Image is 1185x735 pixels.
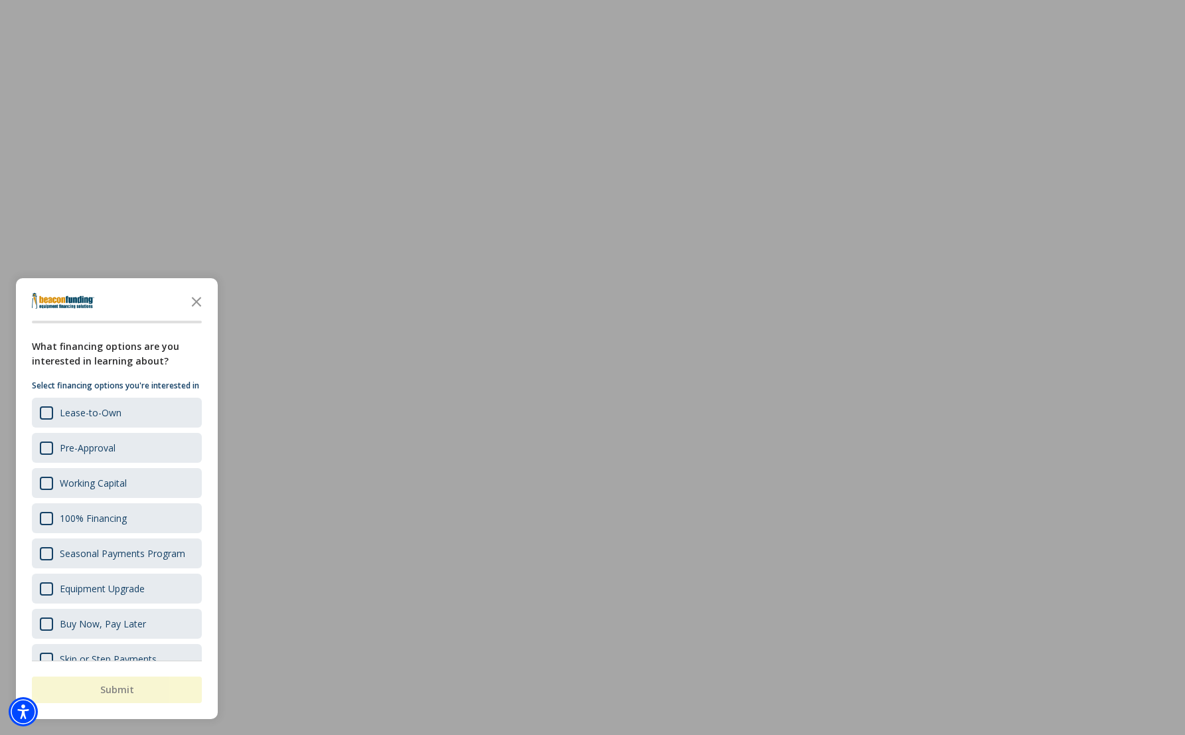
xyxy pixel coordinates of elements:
div: What financing options are you interested in learning about? [32,339,202,368]
img: Company logo [32,293,94,309]
div: Lease-to-Own [32,398,202,428]
button: Submit [32,677,202,703]
div: Survey [16,278,218,719]
div: Pre-Approval [32,433,202,463]
div: Pre-Approval [60,442,116,454]
div: Lease-to-Own [60,406,121,419]
div: Working Capital [60,477,127,489]
div: 100% Financing [32,503,202,533]
div: Buy Now, Pay Later [32,609,202,639]
div: Seasonal Payments Program [32,538,202,568]
div: 100% Financing [60,512,127,525]
div: Equipment Upgrade [32,574,202,604]
div: Buy Now, Pay Later [60,617,146,630]
div: Seasonal Payments Program [60,547,185,560]
div: Equipment Upgrade [60,582,145,595]
div: Accessibility Menu [9,697,38,726]
div: Skip or Step Payments [32,644,202,674]
button: Close the survey [183,287,210,314]
div: Skip or Step Payments [60,653,157,665]
p: Select financing options you're interested in [32,379,202,392]
div: Working Capital [32,468,202,498]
